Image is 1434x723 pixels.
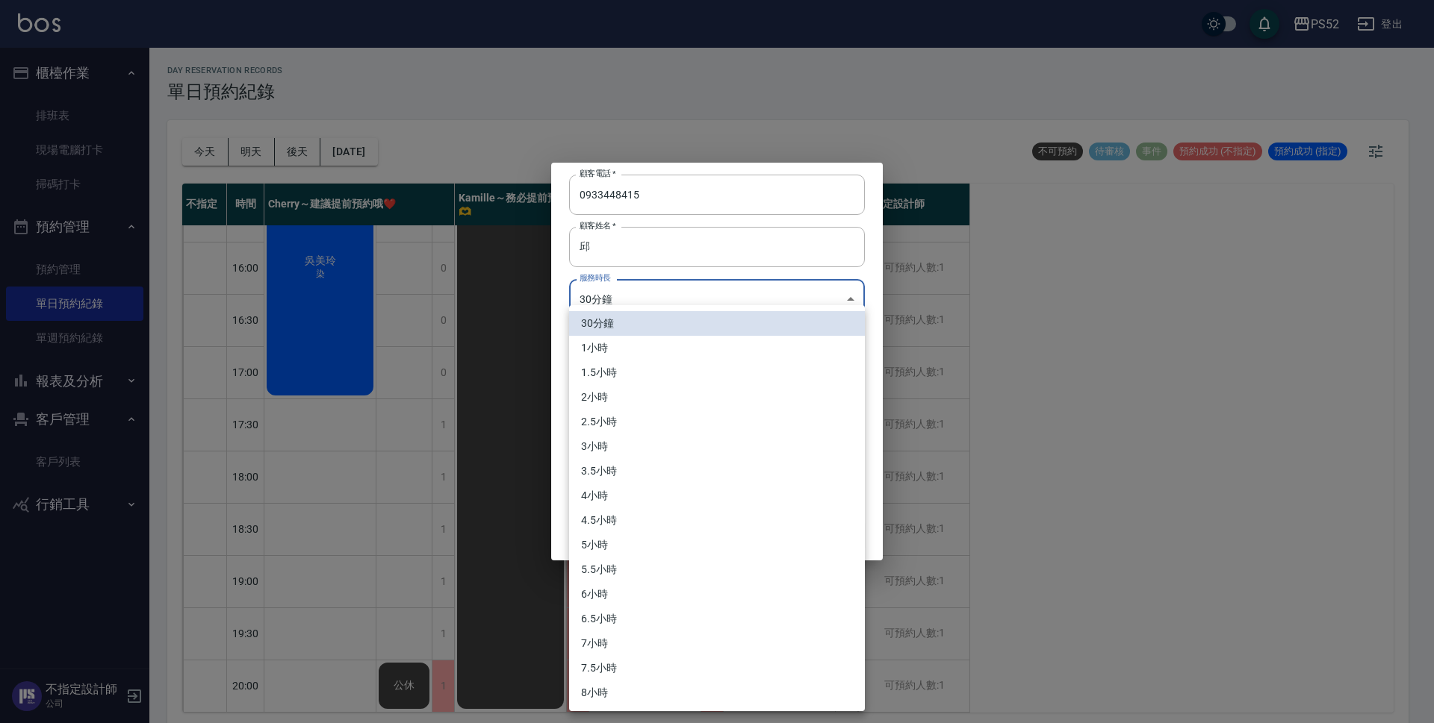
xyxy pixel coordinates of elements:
li: 30分鐘 [569,311,865,336]
li: 5.5小時 [569,557,865,582]
li: 8小時 [569,680,865,705]
li: 6.5小時 [569,607,865,631]
li: 6小時 [569,582,865,607]
li: 4.5小時 [569,508,865,533]
li: 1.5小時 [569,360,865,385]
li: 7小時 [569,631,865,656]
li: 3.5小時 [569,459,865,483]
li: 4小時 [569,483,865,508]
li: 5小時 [569,533,865,557]
li: 7.5小時 [569,656,865,680]
li: 2小時 [569,385,865,410]
li: 1小時 [569,336,865,360]
li: 2.5小時 [569,410,865,434]
li: 3小時 [569,434,865,459]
